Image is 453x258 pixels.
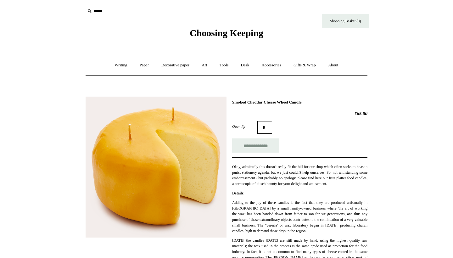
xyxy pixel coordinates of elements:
span: Choosing Keeping [190,28,263,38]
label: Quantity [232,124,257,129]
a: Shopping Basket (0) [322,14,369,28]
a: Desk [235,57,255,74]
h1: Smoked Cheddar Cheese Wheel Candle [232,100,367,105]
h2: £65.00 [232,111,367,116]
img: Smoked Cheddar Cheese Wheel Candle [86,97,226,238]
a: Art [196,57,213,74]
strong: Details: [232,191,244,195]
p: Okay, admittedly this doesn't really fit the bill for our shop which often seeks to boast a puris... [232,164,367,187]
a: Paper [134,57,155,74]
a: Accessories [256,57,287,74]
a: Tools [214,57,234,74]
p: Adding to the joy of these candles is the fact that they are produced artisanally in [GEOGRAPHIC_... [232,200,367,234]
a: Decorative paper [156,57,195,74]
a: Choosing Keeping [190,33,263,37]
a: About [322,57,344,74]
a: Writing [109,57,133,74]
a: Gifts & Wrap [288,57,322,74]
